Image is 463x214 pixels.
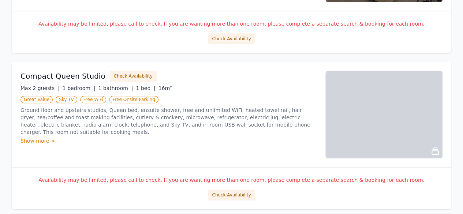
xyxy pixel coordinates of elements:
span: 1 bedroom | [63,85,96,91]
span: Free WiFi [80,96,107,103]
span: Max 2 guests | [20,85,60,91]
span: Great Value [20,96,53,103]
button: Check Availability [208,189,255,200]
span: 16m² [158,85,172,91]
button: Check Availability [110,71,157,82]
h3: Compact Queen Studio [20,71,105,81]
span: Free Onsite Parking [109,96,158,103]
button: Check Availability [208,33,255,44]
div: Show more > [20,137,317,144]
p: Ground floor and upstairs studios, Queen bed, ensuite shower, free and unlimited WiFi, heated tow... [20,106,317,136]
p: Availability may be limited, please call to check. If you are wanting more than one room, please ... [20,20,443,27]
span: 1 bathroom | [98,85,133,91]
span: Sky TV [56,96,77,103]
span: 1 bed | [136,85,155,91]
p: Availability may be limited, please call to check. If you are wanting more than one room, please ... [20,176,443,184]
